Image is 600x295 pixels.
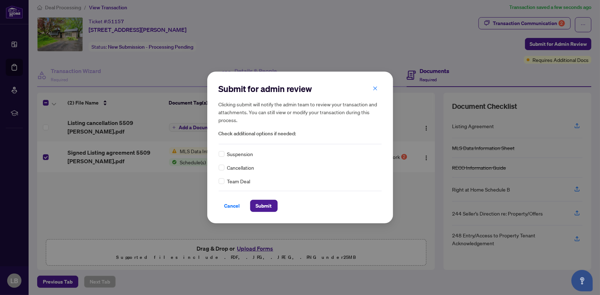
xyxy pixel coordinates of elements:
[227,150,253,158] span: Suspension
[571,270,593,291] button: Open asap
[224,200,240,212] span: Cancel
[219,100,382,124] h5: Clicking submit will notify the admin team to review your transaction and attachments. You can st...
[219,130,382,138] span: Check additional options if needed:
[219,83,382,95] h2: Submit for admin review
[256,200,272,212] span: Submit
[227,164,254,171] span: Cancellation
[227,177,251,185] span: Team Deal
[219,200,246,212] button: Cancel
[250,200,278,212] button: Submit
[373,86,378,91] span: close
